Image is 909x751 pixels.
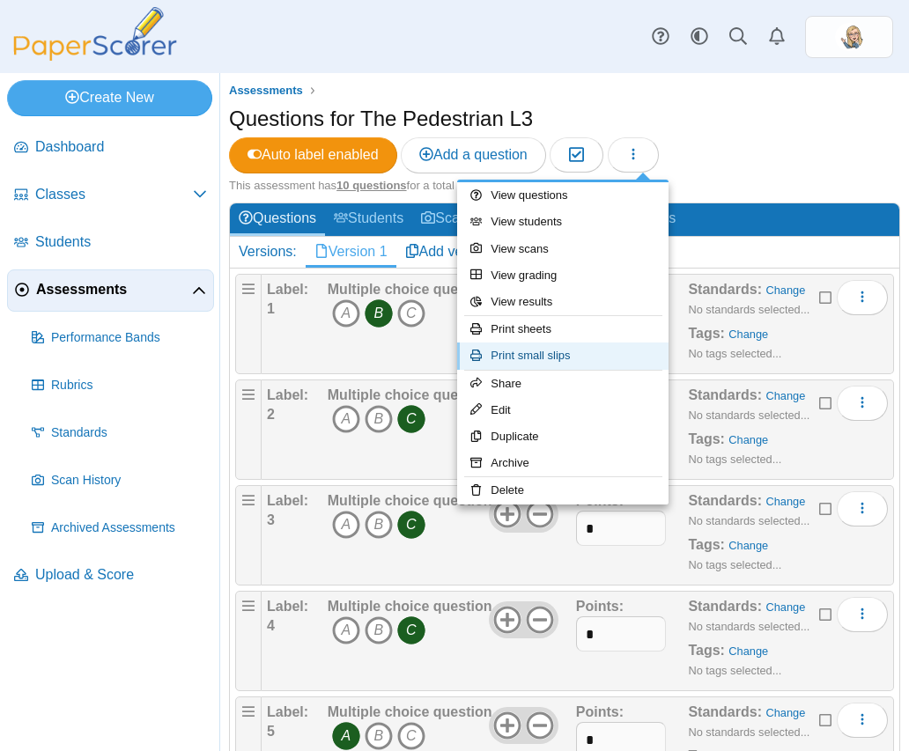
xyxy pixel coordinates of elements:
a: Add version [396,237,503,267]
a: Upload & Score [7,555,214,597]
button: More options [837,597,888,632]
u: 10 points [467,179,517,192]
i: A [332,616,360,644]
b: Standards: [688,387,762,402]
b: Multiple choice question [328,493,492,508]
i: B [365,405,393,433]
span: Rubrics [51,377,207,394]
a: Edit [457,397,669,423]
i: B [365,299,393,328]
b: Tags: [688,431,724,446]
a: Scan History [412,203,524,236]
a: Students [325,203,412,236]
a: Version 1 [306,237,396,267]
img: ps.zKYLFpFWctilUouI [835,23,863,51]
b: 3 [267,512,275,527]
small: No standards selected... [688,409,809,422]
b: 5 [267,724,275,739]
button: More options [837,280,888,315]
span: Auto label enabled [248,147,379,162]
small: No standards selected... [688,303,809,316]
a: Classes [7,174,214,217]
button: More options [837,386,888,421]
a: Change [728,539,768,552]
div: Drag handle [235,591,262,691]
b: Multiple choice question [328,704,492,719]
span: Classes [35,185,193,204]
small: No tags selected... [688,558,781,571]
div: Drag handle [235,485,262,585]
div: Versions: [230,237,306,267]
small: No standards selected... [688,620,809,633]
i: B [365,722,393,750]
i: C [397,511,425,539]
b: Standards: [688,282,762,297]
b: Standards: [688,704,762,719]
span: Scan History [51,472,207,490]
u: 10 questions [336,179,406,192]
i: A [332,511,360,539]
div: Drag handle [235,379,262,480]
img: PaperScorer [7,7,183,61]
small: No standards selected... [688,725,809,739]
div: Drag handle [235,274,262,374]
a: View questions [457,182,669,209]
a: View students [457,209,669,235]
i: C [397,616,425,644]
a: Change [765,389,805,402]
b: Standards: [688,493,762,508]
small: No tags selected... [688,664,781,677]
button: More options [837,703,888,738]
span: Archived Assessments [51,519,207,537]
a: PaperScorer [7,48,183,63]
a: Students [7,222,214,264]
b: Standards: [688,599,762,614]
a: View grading [457,262,669,289]
b: Points: [576,599,624,614]
a: View scans [457,236,669,262]
b: Multiple choice question [328,599,492,614]
a: Change [765,283,805,297]
i: C [397,722,425,750]
span: Standards [51,424,207,442]
span: Students [35,232,207,252]
button: More options [837,491,888,526]
a: Alerts [757,18,796,56]
i: A [332,405,360,433]
a: Delete [457,477,669,504]
span: Assessments [229,84,303,97]
b: Tags: [688,326,724,341]
span: Upload & Score [35,565,207,585]
a: Print sheets [457,316,669,342]
a: Standards [25,412,214,454]
a: ps.zKYLFpFWctilUouI [805,16,893,58]
i: A [332,722,360,750]
b: Label: [267,387,308,402]
a: Create New [7,80,212,115]
b: Tags: [688,537,724,552]
b: Label: [267,599,308,614]
a: Duplicate [457,423,669,450]
a: Change [728,433,768,446]
b: Points: [576,704,624,719]
a: Change [765,706,805,719]
h1: Questions for The Pedestrian L3 [229,104,533,134]
a: Assessments [225,80,307,102]
span: Performance Bands [51,329,207,347]
a: Performance Bands [25,317,214,359]
small: No tags selected... [688,347,781,360]
a: Rubrics [25,364,214,407]
i: C [397,299,425,328]
b: Label: [267,282,308,297]
div: This assessment has for a total of . [229,178,900,194]
a: Change [765,495,805,508]
a: Archive [457,450,669,476]
span: Add a question [419,147,528,162]
small: No tags selected... [688,453,781,466]
b: Multiple choice question [328,282,492,297]
a: Auto label enabled [229,137,397,173]
a: Print small slips [457,342,669,369]
span: Dashboard [35,137,207,157]
a: Change [728,328,768,341]
span: Assessments [36,280,192,299]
